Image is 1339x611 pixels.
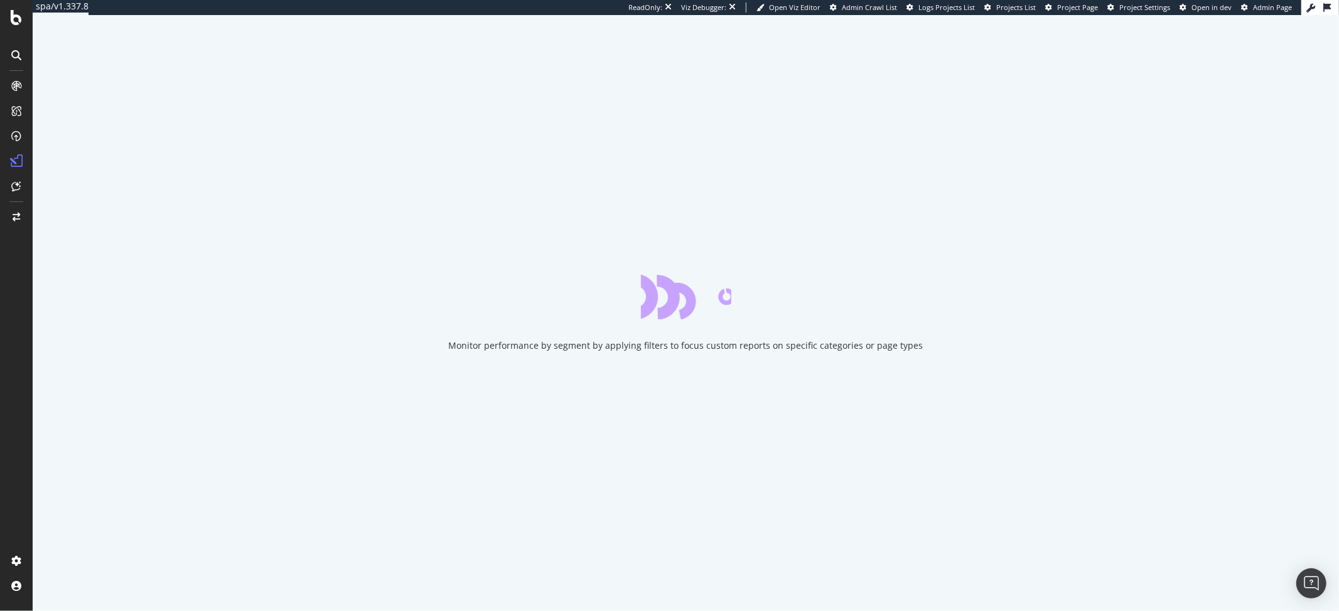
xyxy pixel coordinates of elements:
[1057,3,1098,12] span: Project Page
[1180,3,1232,13] a: Open in dev
[449,339,923,352] div: Monitor performance by segment by applying filters to focus custom reports on specific categories...
[1045,3,1098,13] a: Project Page
[906,3,975,13] a: Logs Projects List
[1191,3,1232,12] span: Open in dev
[996,3,1036,12] span: Projects List
[1241,3,1292,13] a: Admin Page
[918,3,975,12] span: Logs Projects List
[1253,3,1292,12] span: Admin Page
[641,274,731,319] div: animation
[628,3,662,13] div: ReadOnly:
[681,3,726,13] div: Viz Debugger:
[1119,3,1170,12] span: Project Settings
[1296,568,1326,598] div: Open Intercom Messenger
[984,3,1036,13] a: Projects List
[756,3,820,13] a: Open Viz Editor
[830,3,897,13] a: Admin Crawl List
[842,3,897,12] span: Admin Crawl List
[769,3,820,12] span: Open Viz Editor
[1107,3,1170,13] a: Project Settings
